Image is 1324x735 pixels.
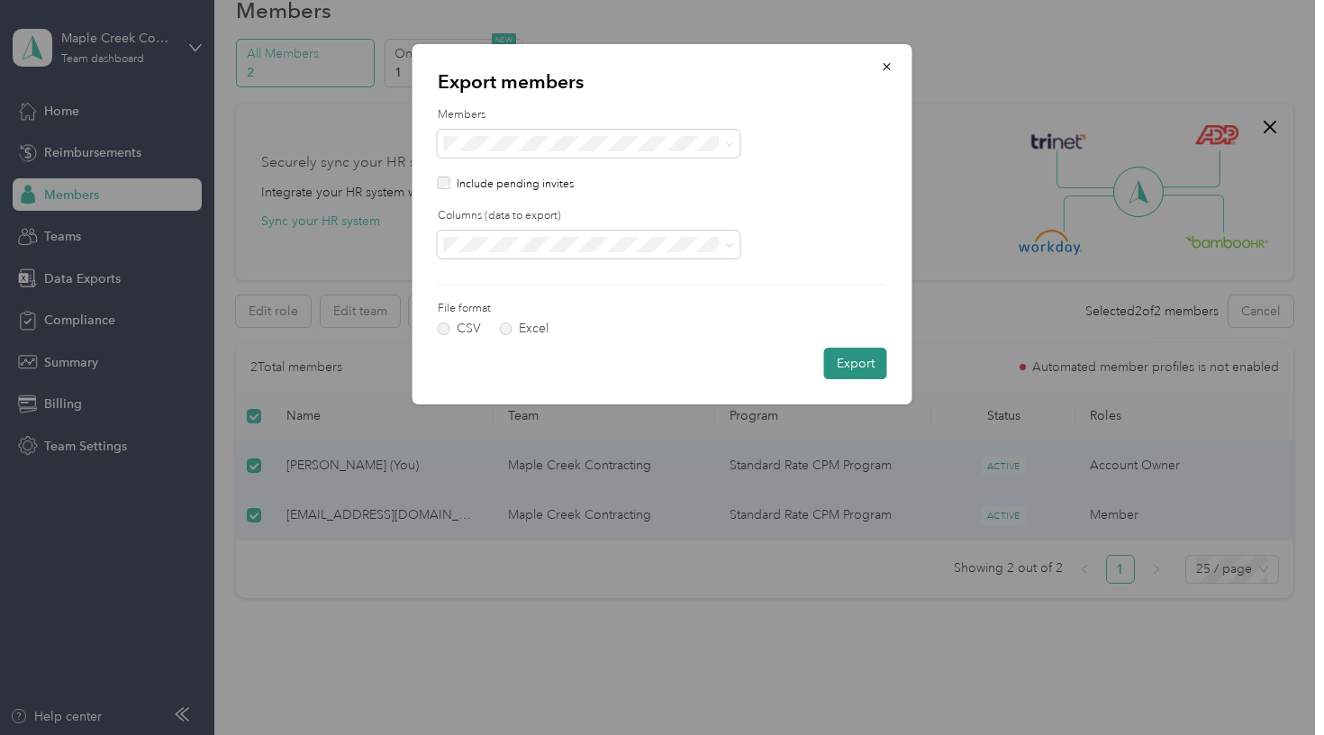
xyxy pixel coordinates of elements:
[1223,634,1324,735] iframe: Everlance-gr Chat Button Frame
[500,322,549,335] label: Excel
[438,208,887,224] label: Columns (data to export)
[824,348,887,379] button: Export
[438,322,481,335] label: CSV
[438,301,639,317] label: File format
[438,107,887,123] label: Members
[457,177,574,193] p: Include pending invites
[438,69,887,95] p: Export members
